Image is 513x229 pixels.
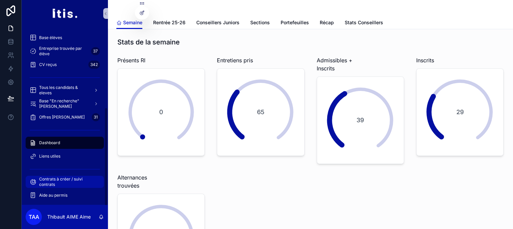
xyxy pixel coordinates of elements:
div: 37 [91,47,100,55]
a: Entreprise trouvée par élève37 [26,45,104,57]
span: Inscrits [416,56,434,64]
a: Sections [250,17,270,30]
span: 65 [257,107,264,117]
a: Contrats à créer / suivi contrats [26,176,104,188]
span: Alternances trouvées [117,173,154,190]
span: 0 [159,107,163,117]
span: Entreprise trouvée par élève [39,46,88,57]
span: Tous les candidats & eleves [39,85,88,96]
a: Récap [320,17,334,30]
a: Offres [PERSON_NAME]31 [26,111,104,123]
a: Portefeuilles [281,17,309,30]
span: Présents RI [117,56,145,64]
span: Contrats à créer / suivi contrats [39,176,97,187]
span: Admissibles + Inscrits [317,56,353,72]
a: Aide au permis [26,189,104,201]
span: 29 [456,107,463,117]
span: Stats Conseillers [345,19,383,26]
div: scrollable content [22,27,108,205]
a: Conseillers Juniors [196,17,239,30]
span: Rentrée 25-26 [153,19,186,26]
span: Sections [250,19,270,26]
img: App logo [52,8,77,19]
span: Conseillers Juniors [196,19,239,26]
a: Dashboard [26,137,104,149]
span: Portefeuilles [281,19,309,26]
a: Base "En recherche" [PERSON_NAME] [26,98,104,110]
a: Semaine [116,17,142,29]
span: Récap [320,19,334,26]
a: Rentrée 25-26 [153,17,186,30]
a: Base élèves [26,32,104,44]
a: Stats Conseillers [345,17,383,30]
span: Base élèves [39,35,62,40]
p: Thibault AIME Aime [47,214,91,220]
span: 39 [357,116,364,125]
a: CV reçus342 [26,59,104,71]
span: Semaine [123,19,142,26]
div: 342 [88,61,100,69]
h1: Stats de la semaine [117,37,180,47]
span: Base "En recherche" [PERSON_NAME] [39,98,88,109]
a: Liens utiles [26,150,104,162]
div: 31 [92,113,100,121]
span: Offres [PERSON_NAME] [39,115,85,120]
span: Dashboard [39,140,60,145]
a: Tous les candidats & eleves [26,84,104,96]
span: TAA [29,213,39,221]
span: Aide au permis [39,193,67,198]
span: CV reçus [39,62,57,67]
span: Entretiens pris [217,56,253,64]
span: Liens utiles [39,154,60,159]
